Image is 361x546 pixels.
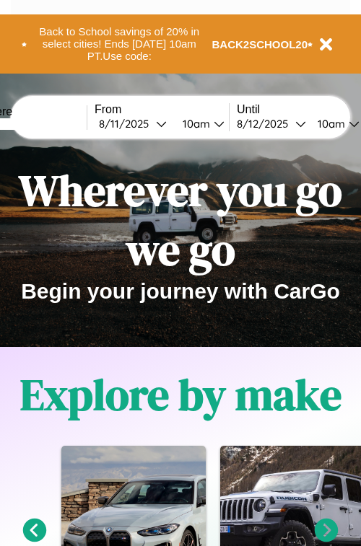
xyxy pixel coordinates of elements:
div: 8 / 11 / 2025 [99,117,156,131]
div: 10am [175,117,214,131]
button: 10am [171,116,229,131]
label: From [95,103,229,116]
div: 8 / 12 / 2025 [237,117,295,131]
button: 8/11/2025 [95,116,171,131]
button: Back to School savings of 20% in select cities! Ends [DATE] 10am PT.Use code: [27,22,212,66]
div: 10am [310,117,349,131]
b: BACK2SCHOOL20 [212,38,308,50]
h1: Explore by make [20,365,342,424]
